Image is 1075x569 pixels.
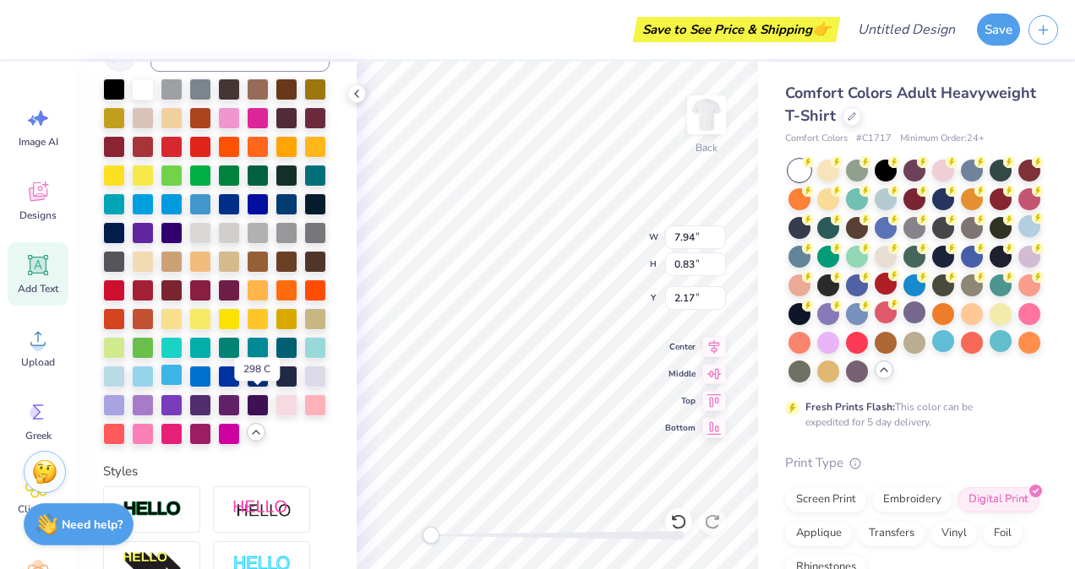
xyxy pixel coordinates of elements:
span: Comfort Colors Adult Heavyweight T-Shirt [785,83,1036,126]
strong: Need help? [62,517,123,533]
img: Stroke [123,500,182,519]
span: Middle [665,367,696,381]
span: Top [665,394,696,408]
div: Screen Print [785,487,867,512]
span: Comfort Colors [785,132,848,146]
span: 👉 [812,19,831,39]
strong: Fresh Prints Flash: [805,400,895,414]
div: This color can be expedited for 5 day delivery. [805,399,1013,430]
span: Designs [19,209,57,222]
div: Applique [785,521,853,546]
img: Back [690,98,723,132]
span: # C1717 [856,132,892,146]
span: Clipart & logos [10,502,66,529]
div: Digital Print [958,487,1040,512]
div: Back [696,140,718,155]
div: Save to See Price & Shipping [637,17,836,42]
label: Styles [103,462,138,481]
span: Image AI [19,135,58,149]
div: Print Type [785,453,1041,473]
img: Shadow [232,499,292,520]
span: Upload [21,355,55,369]
div: Vinyl [930,521,978,546]
div: Embroidery [872,487,952,512]
span: Greek [25,429,52,442]
button: Save [977,14,1020,46]
span: Bottom [665,421,696,435]
span: Minimum Order: 24 + [900,132,985,146]
span: Add Text [18,282,58,295]
div: 298 C [234,357,280,381]
span: Center [665,340,696,354]
input: Untitled Design [844,13,969,46]
div: Accessibility label [423,527,439,544]
div: Foil [983,521,1023,546]
div: Transfers [858,521,925,546]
